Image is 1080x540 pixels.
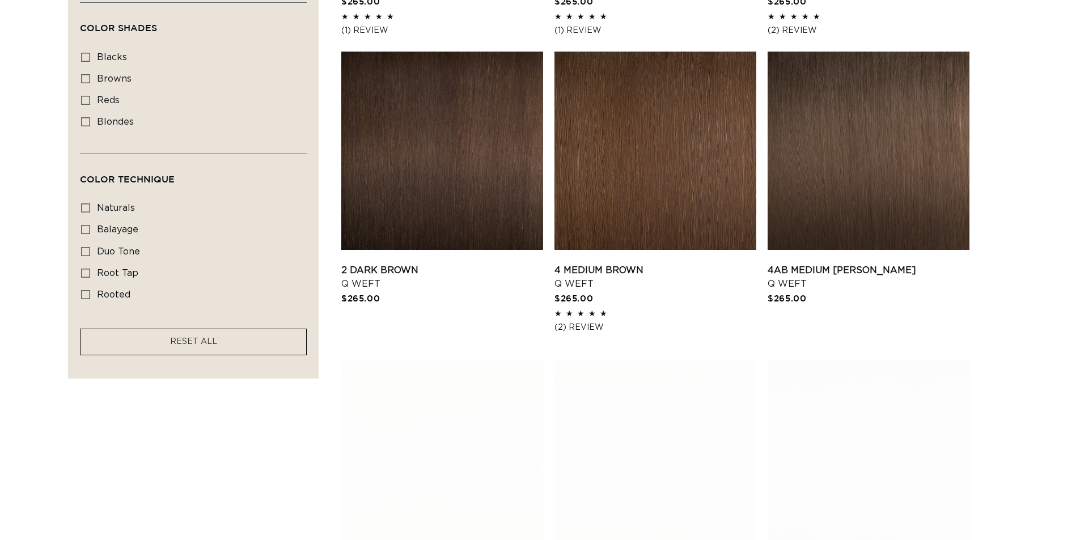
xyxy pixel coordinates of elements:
span: RESET ALL [170,338,217,346]
summary: Color Technique (0 selected) [80,154,307,195]
span: naturals [97,203,135,212]
span: browns [97,74,132,83]
span: root tap [97,269,138,278]
span: Color Shades [80,23,157,33]
span: balayage [97,225,138,234]
a: 4AB Medium [PERSON_NAME] Q Weft [768,263,969,291]
span: rooted [97,290,130,299]
span: duo tone [97,247,140,256]
summary: Color Shades (0 selected) [80,3,307,44]
span: Color Technique [80,174,175,184]
span: blacks [97,53,127,62]
span: reds [97,96,120,105]
a: 2 Dark Brown Q Weft [341,263,543,291]
a: 4 Medium Brown Q Weft [554,263,756,291]
a: RESET ALL [170,335,217,349]
span: blondes [97,117,134,126]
